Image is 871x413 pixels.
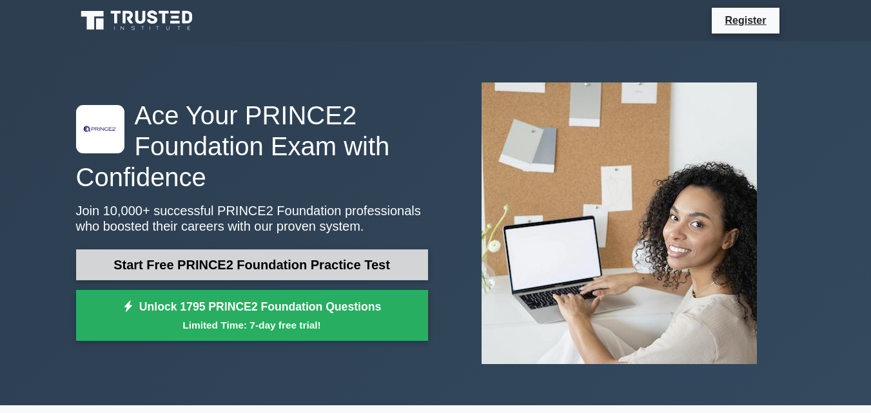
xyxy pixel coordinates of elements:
[76,290,428,341] a: Unlock 1795 PRINCE2 Foundation QuestionsLimited Time: 7-day free trial!
[717,12,774,28] a: Register
[76,100,428,193] h1: Ace Your PRINCE2 Foundation Exam with Confidence
[92,318,412,332] small: Limited Time: 7-day free trial!
[76,203,428,234] p: Join 10,000+ successful PRINCE2 Foundation professionals who boosted their careers with our prove...
[76,249,428,280] a: Start Free PRINCE2 Foundation Practice Test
